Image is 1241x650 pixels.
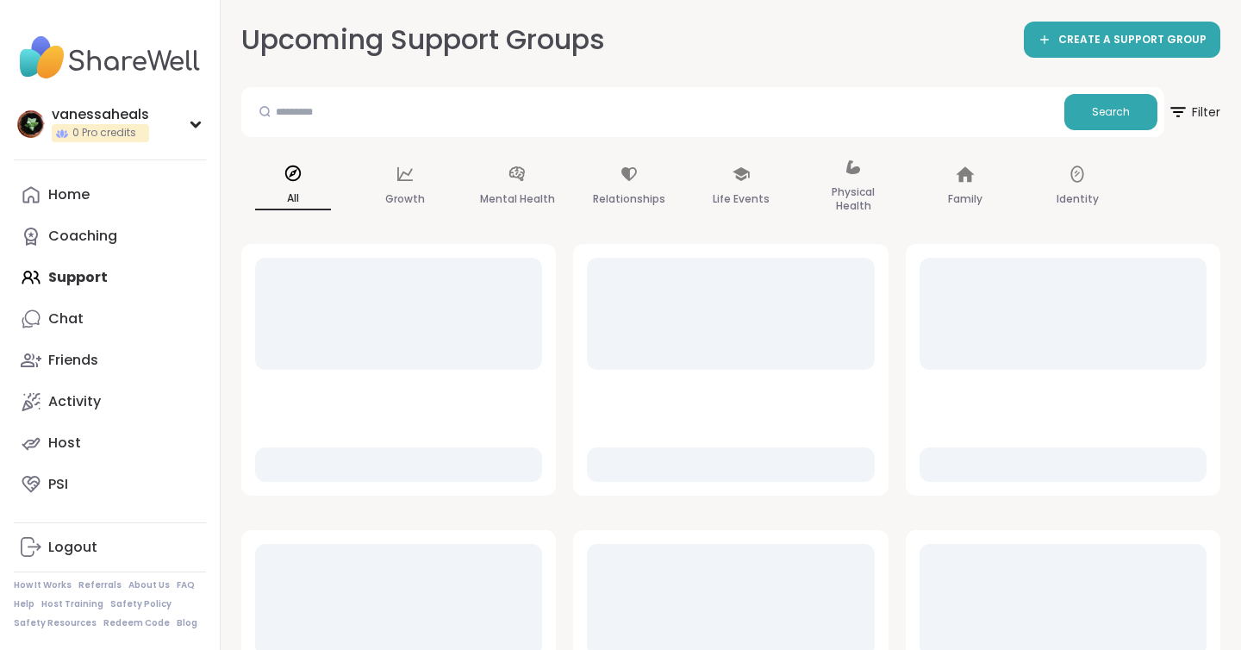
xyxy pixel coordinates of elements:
[177,579,195,591] a: FAQ
[713,189,770,209] p: Life Events
[78,579,122,591] a: Referrals
[815,182,891,216] p: Physical Health
[14,340,206,381] a: Friends
[385,189,425,209] p: Growth
[14,216,206,257] a: Coaching
[1064,94,1157,130] button: Search
[14,598,34,610] a: Help
[14,464,206,505] a: PSI
[1168,87,1220,137] button: Filter
[14,579,72,591] a: How It Works
[1092,104,1130,120] span: Search
[110,598,171,610] a: Safety Policy
[48,434,81,453] div: Host
[14,298,206,340] a: Chat
[1168,91,1220,133] span: Filter
[593,189,665,209] p: Relationships
[14,617,97,629] a: Safety Resources
[48,309,84,328] div: Chat
[41,598,103,610] a: Host Training
[52,105,149,124] div: vanessaheals
[14,527,206,568] a: Logout
[14,28,206,88] img: ShareWell Nav Logo
[48,227,117,246] div: Coaching
[48,351,98,370] div: Friends
[948,189,982,209] p: Family
[103,617,170,629] a: Redeem Code
[17,110,45,138] img: vanessaheals
[241,21,605,59] h2: Upcoming Support Groups
[1058,33,1207,47] span: CREATE A SUPPORT GROUP
[14,381,206,422] a: Activity
[48,392,101,411] div: Activity
[177,617,197,629] a: Blog
[48,538,97,557] div: Logout
[1024,22,1220,58] a: CREATE A SUPPORT GROUP
[128,579,170,591] a: About Us
[72,126,136,141] span: 0 Pro credits
[48,185,90,204] div: Home
[48,475,68,494] div: PSI
[480,189,555,209] p: Mental Health
[1057,189,1099,209] p: Identity
[255,188,331,210] p: All
[14,174,206,216] a: Home
[14,422,206,464] a: Host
